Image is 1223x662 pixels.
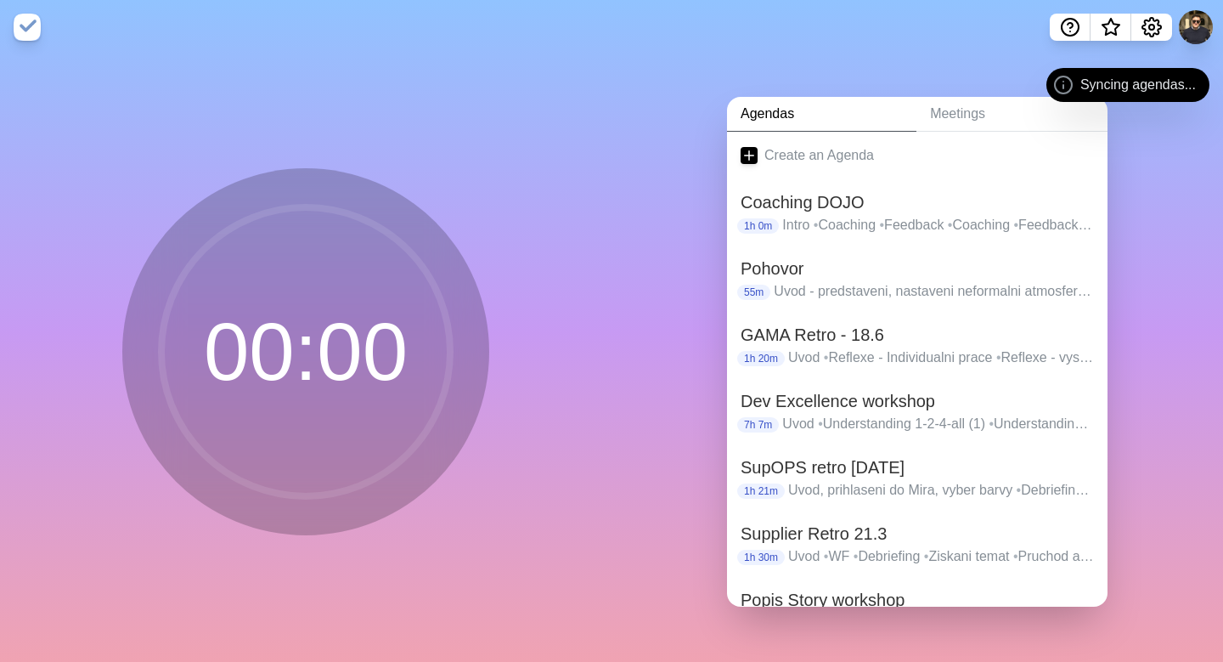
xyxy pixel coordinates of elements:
a: Meetings [916,97,1107,132]
span: • [824,350,829,365]
span: • [1017,483,1022,497]
span: • [924,549,929,563]
span: Syncing agendas... [1080,75,1196,95]
button: What’s new [1091,14,1131,41]
span: • [824,549,829,563]
span: • [1087,483,1092,497]
a: Agendas [727,97,916,132]
h2: Coaching DOJO [741,190,1094,215]
h2: SupOPS retro [DATE] [741,455,1094,480]
p: Uvod WF Debriefing Ziskani temat Pruchod a grupovani Hlasovani Tema 1 Tema 1 - next steps Tema 2 ... [788,546,1094,567]
h2: GAMA Retro - 18.6 [741,322,1094,348]
p: Uvod, prihlaseni do Mira, vyber barvy Debriefing Good / Not Good Diskuze (dopad) a grupovani Hlas... [788,480,1094,501]
p: 7h 7m [737,417,779,433]
button: Settings [1131,14,1172,41]
h2: Supplier Retro 21.3 [741,521,1094,546]
p: Uvod Reflexe - Individualni prace Reflexe - vysvetleni a grupovani Navrhy - individualni prace Na... [788,348,1094,368]
span: • [854,549,859,563]
h2: Popis Story workshop [741,587,1094,613]
p: Uvod Understanding 1-2-4-all (1) Understanding 1-2-4-all (2) Understanding 1-2-4-all (4) Understa... [782,414,1094,434]
button: Help [1050,14,1091,41]
p: 1h 30m [737,550,785,565]
span: • [989,416,994,431]
p: 1h 0m [737,218,779,234]
span: • [814,218,819,232]
h2: Dev Excellence workshop [741,388,1094,414]
span: • [1013,549,1018,563]
h2: Pohovor [741,256,1094,281]
p: Uvod - predstaveni, nastaveni neformalni atmosfery a agenda Predstaveni projektu, tymu a role Dis... [774,281,1094,302]
span: • [818,416,823,431]
span: • [948,218,953,232]
img: timeblocks logo [14,14,41,41]
p: 1h 20m [737,351,785,366]
span: • [996,350,1001,365]
p: Intro Coaching Feedback Coaching Feedback Feedback na session [782,215,1094,235]
a: Create an Agenda [727,132,1107,179]
span: • [880,218,885,232]
span: • [1014,218,1019,232]
p: 1h 21m [737,484,785,499]
p: 55m [737,285,770,300]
